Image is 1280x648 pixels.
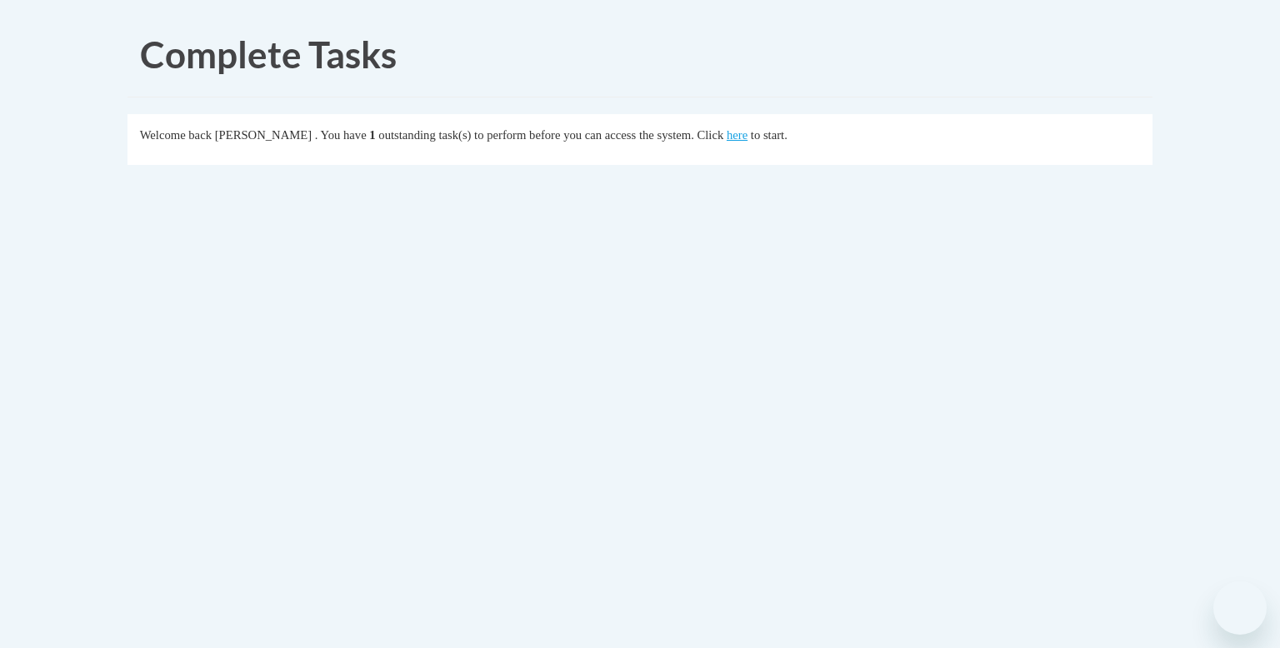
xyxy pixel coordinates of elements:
[751,128,787,142] span: to start.
[315,128,367,142] span: . You have
[215,128,312,142] span: [PERSON_NAME]
[727,128,747,142] a: here
[1213,581,1267,635] iframe: Button to launch messaging window
[378,128,723,142] span: outstanding task(s) to perform before you can access the system. Click
[369,128,375,142] span: 1
[140,128,212,142] span: Welcome back
[140,32,397,76] span: Complete Tasks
